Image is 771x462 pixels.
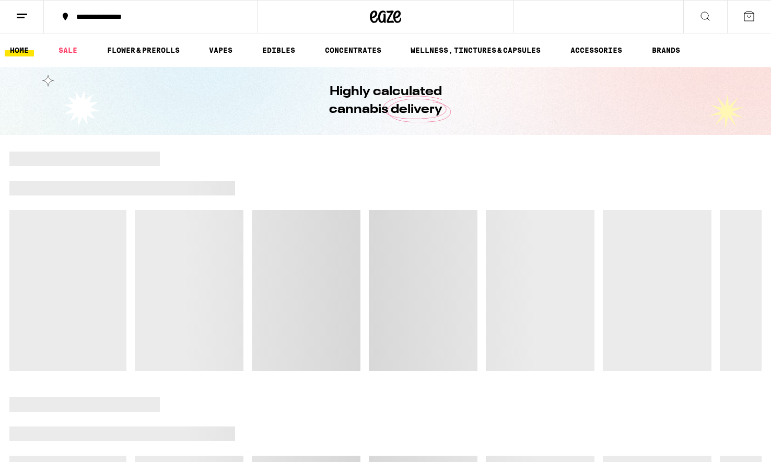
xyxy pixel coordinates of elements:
[299,83,472,119] h1: Highly calculated cannabis delivery
[102,44,185,56] a: FLOWER & PREROLLS
[647,44,685,56] button: BRANDS
[204,44,238,56] a: VAPES
[257,44,300,56] a: EDIBLES
[5,44,34,56] a: HOME
[565,44,627,56] a: ACCESSORIES
[405,44,546,56] a: WELLNESS, TINCTURES & CAPSULES
[53,44,83,56] a: SALE
[320,44,387,56] a: CONCENTRATES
